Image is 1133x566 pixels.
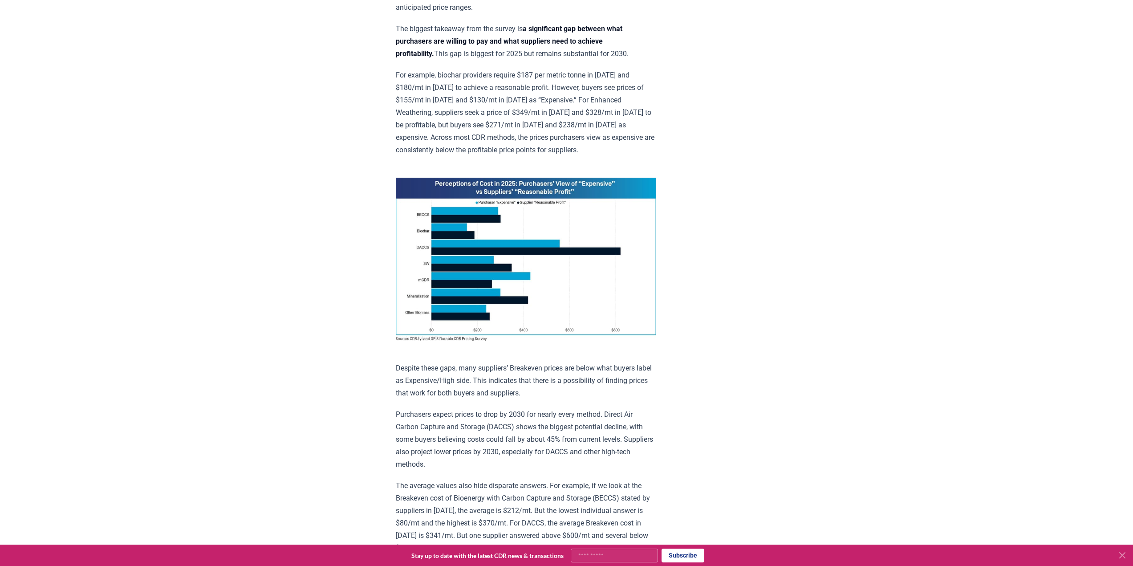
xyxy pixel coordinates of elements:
[396,362,656,399] p: Despite these gaps, many suppliers’ Breakeven prices are below what buyers label as Expensive/Hig...
[396,24,622,58] strong: a significant gap between what purchasers are willing to pay and what suppliers need to achieve p...
[396,408,656,471] p: Purchasers expect prices to drop by 2030 for nearly every method. Direct Air Carbon Capture and S...
[396,23,656,60] p: The biggest takeaway from the survey is This gap is biggest for 2025 but remains substantial for ...
[396,178,656,341] img: blog post image
[396,69,656,156] p: For example, biochar providers require $187 per metric tonne in [DATE] and $180/mt in [DATE] to a...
